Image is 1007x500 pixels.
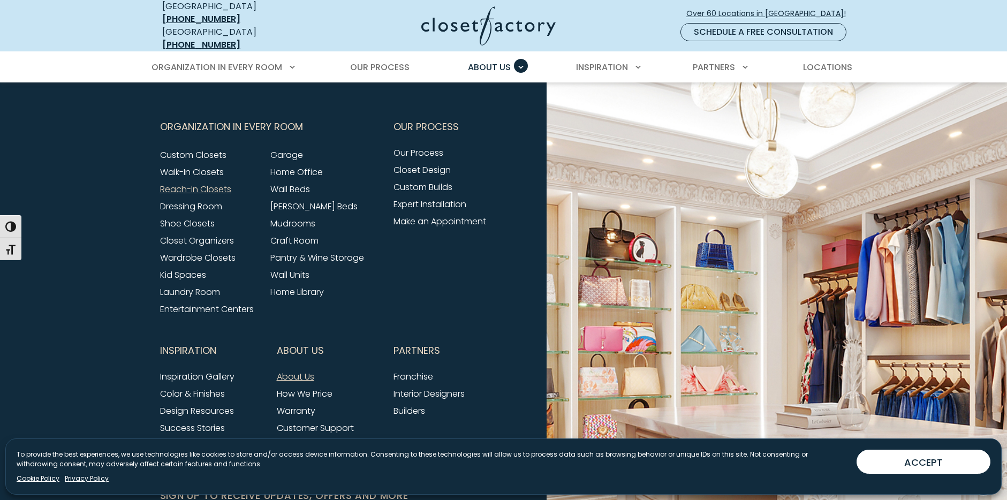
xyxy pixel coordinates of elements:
[393,388,465,400] a: Interior Designers
[160,337,216,364] span: Inspiration
[393,181,452,193] a: Custom Builds
[393,405,425,417] a: Builders
[160,286,220,298] a: Laundry Room
[160,252,236,264] a: Wardrobe Closets
[393,113,459,140] span: Our Process
[160,370,234,383] a: Inspiration Gallery
[160,183,231,195] a: Reach-In Closets
[468,61,511,73] span: About Us
[270,269,309,281] a: Wall Units
[144,52,864,82] nav: Primary Menu
[277,405,315,417] a: Warranty
[270,149,303,161] a: Garage
[693,61,735,73] span: Partners
[160,113,381,140] button: Footer Subnav Button - Organization in Every Room
[160,388,225,400] a: Color & Finishes
[160,405,234,417] a: Design Resources
[857,450,990,474] button: ACCEPT
[152,61,282,73] span: Organization in Every Room
[160,217,215,230] a: Shoe Closets
[803,61,852,73] span: Locations
[160,269,206,281] a: Kid Spaces
[393,215,486,228] a: Make an Appointment
[160,149,226,161] a: Custom Closets
[277,337,324,364] span: About Us
[686,8,854,19] span: Over 60 Locations in [GEOGRAPHIC_DATA]!
[160,303,254,315] a: Entertainment Centers
[277,370,314,383] a: About Us
[277,388,332,400] a: How We Price
[160,422,225,434] a: Success Stories
[270,234,319,247] a: Craft Room
[393,147,443,159] a: Our Process
[393,370,433,383] a: Franchise
[160,200,222,213] a: Dressing Room
[160,337,264,364] button: Footer Subnav Button - Inspiration
[162,26,317,51] div: [GEOGRAPHIC_DATA]
[393,337,440,364] span: Partners
[680,23,846,41] a: Schedule a Free Consultation
[393,113,497,140] button: Footer Subnav Button - Our Process
[277,337,381,364] button: Footer Subnav Button - About Us
[393,164,451,176] a: Closet Design
[277,422,354,434] a: Customer Support
[160,113,303,140] span: Organization in Every Room
[162,13,240,25] a: [PHONE_NUMBER]
[17,474,59,483] a: Cookie Policy
[65,474,109,483] a: Privacy Policy
[270,252,364,264] a: Pantry & Wine Storage
[270,183,310,195] a: Wall Beds
[17,450,848,469] p: To provide the best experiences, we use technologies like cookies to store and/or access device i...
[576,61,628,73] span: Inspiration
[270,286,324,298] a: Home Library
[393,337,497,364] button: Footer Subnav Button - Partners
[686,4,855,23] a: Over 60 Locations in [GEOGRAPHIC_DATA]!
[160,234,234,247] a: Closet Organizers
[160,166,224,178] a: Walk-In Closets
[270,217,315,230] a: Mudrooms
[162,39,240,51] a: [PHONE_NUMBER]
[350,61,410,73] span: Our Process
[421,6,556,46] img: Closet Factory Logo
[270,166,323,178] a: Home Office
[270,200,358,213] a: [PERSON_NAME] Beds
[393,198,466,210] a: Expert Installation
